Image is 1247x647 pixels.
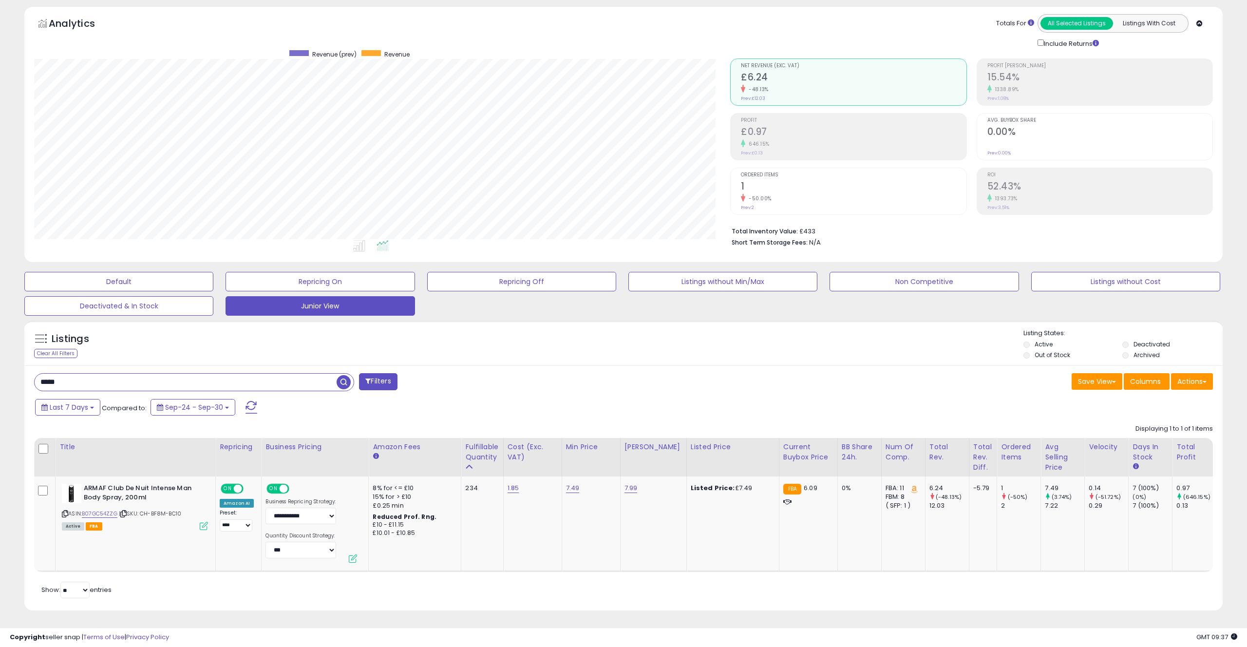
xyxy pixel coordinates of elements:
div: Days In Stock [1133,442,1168,462]
div: 0% [842,484,874,493]
h2: 15.54% [987,72,1212,85]
small: Prev: 0.00% [987,150,1011,156]
span: Profit [741,118,966,123]
button: All Selected Listings [1040,17,1113,30]
small: Days In Stock. [1133,462,1138,471]
div: Current Buybox Price [783,442,833,462]
label: Archived [1134,351,1160,359]
div: 0.14 [1089,484,1128,493]
h2: 52.43% [987,181,1212,194]
li: £433 [732,225,1206,236]
small: (-51.72%) [1096,493,1121,501]
div: Velocity [1089,442,1124,452]
div: FBA: 11 [886,484,918,493]
span: 6.09 [804,483,817,493]
div: Title [59,442,211,452]
span: Columns [1130,377,1161,386]
button: Last 7 Days [35,399,100,416]
small: 1393.73% [992,195,1018,202]
span: Profit [PERSON_NAME] [987,63,1212,69]
button: Junior View [226,296,415,316]
button: Non Competitive [830,272,1019,291]
small: Prev: 3.51% [987,205,1009,210]
strong: Copyright [10,632,45,642]
button: Columns [1124,373,1170,390]
b: ARMAF Club De Nuit Intense Man Body Spray, 200ml [84,484,202,504]
div: Total Rev. [929,442,965,462]
label: Out of Stock [1035,351,1070,359]
span: N/A [809,238,821,247]
small: Prev: 2 [741,205,754,210]
div: seller snap | | [10,633,169,642]
span: Show: entries [41,585,112,594]
div: 0.13 [1176,501,1216,510]
small: Prev: £0.13 [741,150,763,156]
div: Amazon AI [220,499,254,508]
div: Cost (Exc. VAT) [508,442,558,462]
small: 1338.89% [992,86,1019,93]
div: 7 (100%) [1133,484,1172,493]
small: FBA [783,484,801,495]
div: 0.97 [1176,484,1216,493]
h5: Listings [52,332,89,346]
button: Default [24,272,213,291]
img: 31Th5CI7GQL._SL40_.jpg [62,484,81,503]
small: -48.13% [745,86,769,93]
div: Total Rev. Diff. [973,442,993,473]
a: Privacy Policy [126,632,169,642]
div: Business Pricing [265,442,364,452]
div: 1 [1001,484,1040,493]
label: Deactivated [1134,340,1170,348]
div: -5.79 [973,484,990,493]
span: ROI [987,172,1212,178]
div: ( SFP: 1 ) [886,501,918,510]
button: Deactivated & In Stock [24,296,213,316]
small: -50.00% [745,195,772,202]
b: Listed Price: [691,483,735,493]
div: Include Returns [1030,38,1111,49]
div: ASIN: [62,484,208,529]
label: Active [1035,340,1053,348]
h2: £0.97 [741,126,966,139]
span: 2025-10-8 09:37 GMT [1196,632,1237,642]
div: Total Profit [1176,442,1212,462]
span: ON [268,485,280,493]
span: Net Revenue (Exc. VAT) [741,63,966,69]
h2: £6.24 [741,72,966,85]
span: ON [222,485,234,493]
div: Listed Price [691,442,775,452]
span: Last 7 Days [50,402,88,412]
button: Filters [359,373,397,390]
small: (0%) [1133,493,1146,501]
button: Repricing Off [427,272,616,291]
div: 0.29 [1089,501,1128,510]
span: Avg. Buybox Share [987,118,1212,123]
span: Ordered Items [741,172,966,178]
a: 1.85 [508,483,519,493]
div: £7.49 [691,484,772,493]
div: £0.25 min [373,501,453,510]
b: Total Inventory Value: [732,227,798,235]
p: Listing States: [1023,329,1223,338]
a: B07GC54ZZG [82,510,117,518]
div: 15% for > £10 [373,493,453,501]
small: 646.15% [745,140,770,148]
div: 6.24 [929,484,969,493]
h2: 0.00% [987,126,1212,139]
div: 12.03 [929,501,969,510]
button: Listings without Cost [1031,272,1220,291]
button: Sep-24 - Sep-30 [151,399,235,416]
div: BB Share 24h. [842,442,877,462]
div: £10 - £11.15 [373,521,453,529]
span: Revenue (prev) [312,50,357,58]
a: 7.49 [566,483,580,493]
small: (-48.13%) [936,493,962,501]
small: (-50%) [1008,493,1028,501]
div: Totals For [996,19,1034,28]
div: £10.01 - £10.85 [373,529,453,537]
div: Min Price [566,442,616,452]
small: Prev: 1.08% [987,95,1009,101]
button: Listings With Cost [1113,17,1185,30]
div: Repricing [220,442,257,452]
a: 7.99 [624,483,638,493]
